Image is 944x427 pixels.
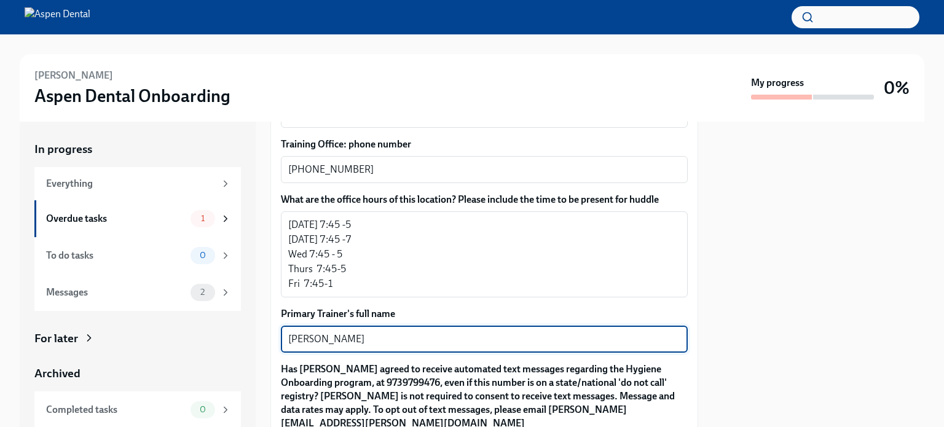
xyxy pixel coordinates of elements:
[46,403,186,417] div: Completed tasks
[193,288,212,297] span: 2
[288,217,680,291] textarea: [DATE] 7:45 -5 [DATE] 7:45 -7 Wed 7:45 - 5 Thurs 7:45-5 Fri 7:45-1
[46,286,186,299] div: Messages
[192,405,213,414] span: 0
[46,177,215,190] div: Everything
[281,307,688,321] label: Primary Trainer's full name
[34,274,241,311] a: Messages2
[34,200,241,237] a: Overdue tasks1
[288,332,680,347] textarea: [PERSON_NAME]
[288,162,680,177] textarea: [PHONE_NUMBER]
[194,214,212,223] span: 1
[34,167,241,200] a: Everything
[192,251,213,260] span: 0
[34,237,241,274] a: To do tasks0
[46,249,186,262] div: To do tasks
[34,331,241,347] a: For later
[34,69,113,82] h6: [PERSON_NAME]
[34,141,241,157] a: In progress
[34,366,241,382] a: Archived
[46,212,186,225] div: Overdue tasks
[281,193,688,206] label: What are the office hours of this location? Please include the time to be present for huddle
[281,138,688,151] label: Training Office: phone number
[884,77,910,99] h3: 0%
[34,331,78,347] div: For later
[751,76,804,90] strong: My progress
[25,7,90,27] img: Aspen Dental
[34,85,230,107] h3: Aspen Dental Onboarding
